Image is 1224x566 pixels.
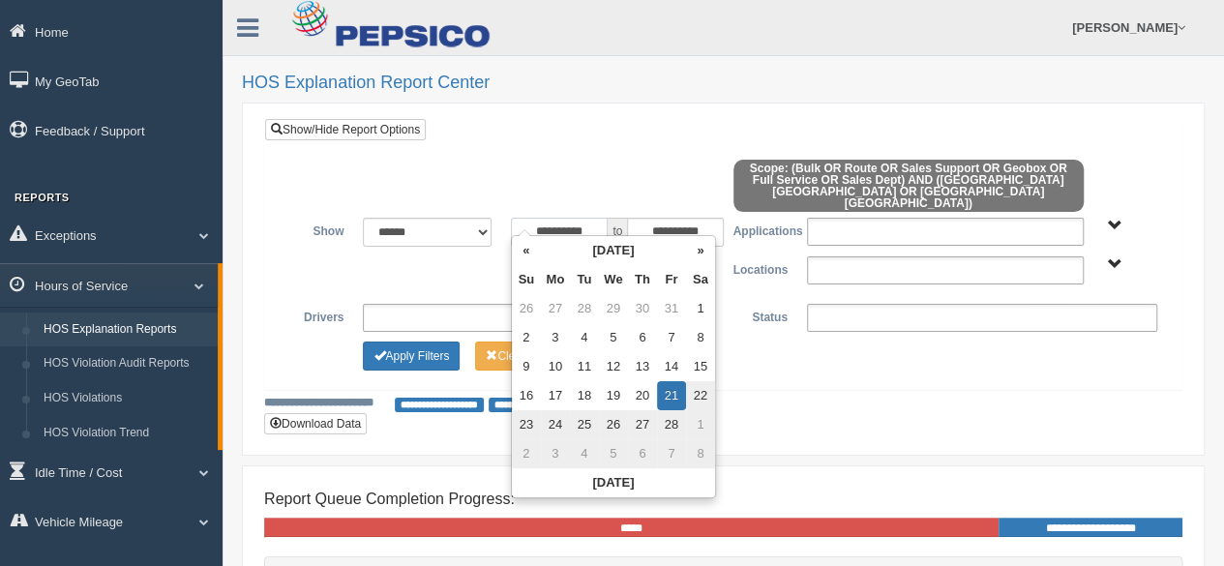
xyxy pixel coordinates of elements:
td: 6 [628,323,657,352]
label: Locations [724,256,797,280]
td: 25 [570,410,599,439]
h2: HOS Explanation Report Center [242,74,1205,93]
td: 28 [570,294,599,323]
label: Status [723,304,796,327]
td: 9 [512,352,541,381]
td: 7 [657,439,686,468]
td: 20 [628,381,657,410]
h4: Report Queue Completion Progress: [264,491,1182,508]
td: 5 [599,439,628,468]
td: 27 [628,410,657,439]
a: HOS Violations [35,381,218,416]
td: 8 [686,439,715,468]
button: Download Data [264,413,367,434]
th: Tu [570,265,599,294]
label: Show [280,218,353,241]
td: 3 [541,323,570,352]
td: 3 [541,439,570,468]
td: 10 [541,352,570,381]
th: [DATE] [541,236,686,265]
td: 18 [570,381,599,410]
td: 17 [541,381,570,410]
td: 21 [657,381,686,410]
td: 26 [599,410,628,439]
td: 23 [512,410,541,439]
td: 7 [657,323,686,352]
td: 26 [512,294,541,323]
th: « [512,236,541,265]
label: Applications [723,218,796,241]
td: 15 [686,352,715,381]
td: 31 [657,294,686,323]
th: We [599,265,628,294]
td: 8 [686,323,715,352]
td: 2 [512,323,541,352]
td: 12 [599,352,628,381]
td: 24 [541,410,570,439]
td: 2 [512,439,541,468]
td: 28 [657,410,686,439]
label: Drivers [280,304,353,327]
td: 29 [599,294,628,323]
td: 1 [686,294,715,323]
td: 6 [628,439,657,468]
a: HOS Violation Audit Reports [35,346,218,381]
th: [DATE] [512,468,715,497]
td: 5 [599,323,628,352]
td: 1 [686,410,715,439]
td: 4 [570,323,599,352]
th: Fr [657,265,686,294]
a: HOS Violation Trend [35,416,218,451]
th: Sa [686,265,715,294]
td: 11 [570,352,599,381]
a: Show/Hide Report Options [265,119,426,140]
th: » [686,236,715,265]
th: Su [512,265,541,294]
td: 4 [570,439,599,468]
td: 27 [541,294,570,323]
span: to [608,218,627,247]
button: Change Filter Options [475,342,571,371]
a: HOS Explanation Reports [35,313,218,347]
th: Mo [541,265,570,294]
span: Scope: (Bulk OR Route OR Sales Support OR Geobox OR Full Service OR Sales Dept) AND ([GEOGRAPHIC_... [733,160,1084,212]
td: 22 [686,381,715,410]
td: 30 [628,294,657,323]
button: Change Filter Options [363,342,460,371]
td: 16 [512,381,541,410]
td: 19 [599,381,628,410]
td: 13 [628,352,657,381]
th: Th [628,265,657,294]
td: 14 [657,352,686,381]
